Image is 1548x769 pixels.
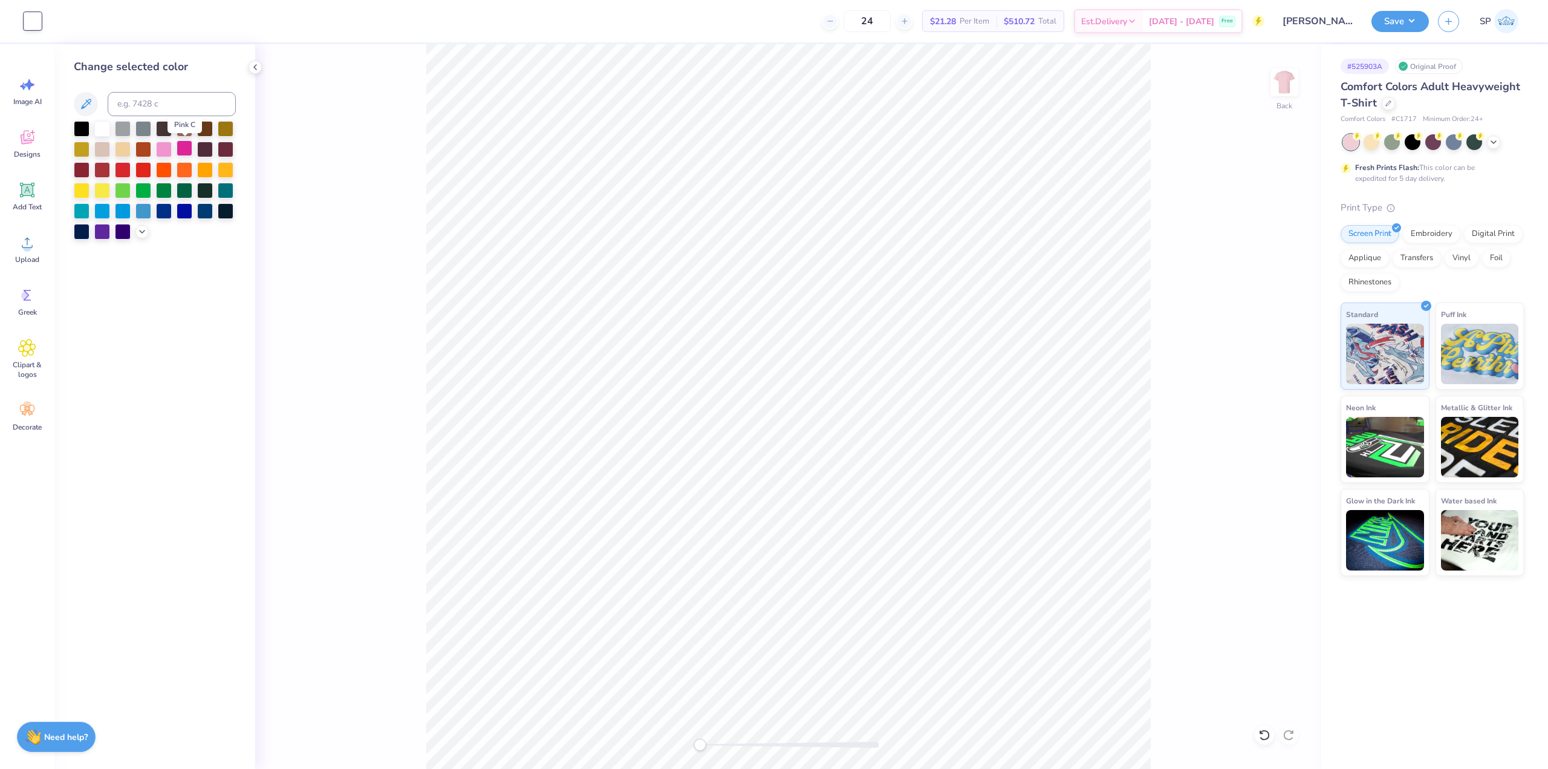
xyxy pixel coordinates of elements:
[18,307,37,317] span: Greek
[1441,401,1512,414] span: Metallic & Glitter Ink
[844,10,891,32] input: – –
[13,422,42,432] span: Decorate
[694,739,706,751] div: Accessibility label
[15,255,39,264] span: Upload
[1445,249,1478,267] div: Vinyl
[1346,494,1415,507] span: Glow in the Dark Ink
[13,97,42,106] span: Image AI
[1346,308,1378,321] span: Standard
[1393,249,1441,267] div: Transfers
[1355,162,1504,184] div: This color can be expedited for 5 day delivery.
[1341,201,1524,215] div: Print Type
[1341,273,1399,292] div: Rhinestones
[7,360,47,379] span: Clipart & logos
[74,59,236,75] div: Change selected color
[1341,59,1389,74] div: # 525903A
[167,116,202,133] div: Pink C
[1371,11,1429,32] button: Save
[1441,510,1519,571] img: Water based Ink
[1221,17,1233,25] span: Free
[1403,225,1460,243] div: Embroidery
[1276,100,1292,111] div: Back
[930,15,956,28] span: $21.28
[1081,15,1127,28] span: Est. Delivery
[13,202,42,212] span: Add Text
[1391,114,1417,125] span: # C1717
[108,92,236,116] input: e.g. 7428 c
[1346,417,1424,477] img: Neon Ink
[14,149,41,159] span: Designs
[1423,114,1483,125] span: Minimum Order: 24 +
[1441,494,1497,507] span: Water based Ink
[1441,324,1519,384] img: Puff Ink
[44,731,88,743] strong: Need help?
[1346,324,1424,384] img: Standard
[1341,225,1399,243] div: Screen Print
[1273,9,1362,33] input: Untitled Design
[1474,9,1524,33] a: SP
[1494,9,1518,33] img: Sean Pondales
[1272,70,1296,94] img: Back
[1341,249,1389,267] div: Applique
[1441,417,1519,477] img: Metallic & Glitter Ink
[1341,114,1385,125] span: Comfort Colors
[1441,308,1466,321] span: Puff Ink
[1482,249,1511,267] div: Foil
[1346,510,1424,571] img: Glow in the Dark Ink
[1464,225,1523,243] div: Digital Print
[960,15,989,28] span: Per Item
[1480,15,1491,28] span: SP
[1341,79,1520,110] span: Comfort Colors Adult Heavyweight T-Shirt
[1355,163,1419,172] strong: Fresh Prints Flash:
[1004,15,1035,28] span: $510.72
[1149,15,1214,28] span: [DATE] - [DATE]
[1038,15,1056,28] span: Total
[1346,401,1376,414] span: Neon Ink
[1395,59,1463,74] div: Original Proof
